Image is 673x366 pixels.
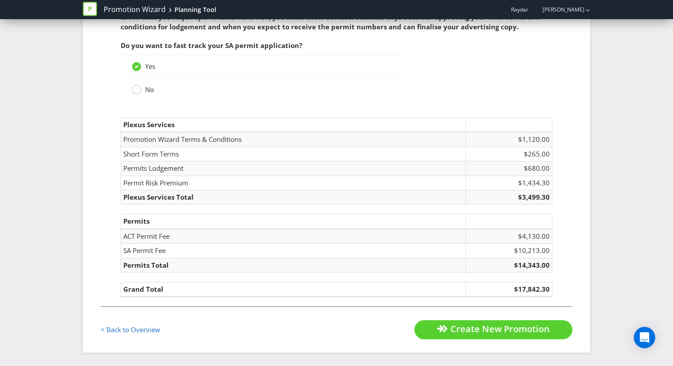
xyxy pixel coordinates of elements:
[121,229,466,244] td: ACT Permit Fee
[121,282,466,297] td: Grand Total
[466,161,552,176] td: $680.00
[466,132,552,147] td: $1,120.00
[634,327,655,348] div: Open Intercom Messenger
[466,229,552,244] td: $4,130.00
[174,5,216,14] div: Planning Tool
[466,282,552,297] td: $17,842.30
[121,132,466,147] td: Promotion Wizard Terms & Conditions
[121,147,466,161] td: Short Form Terms
[466,190,552,204] td: $3,499.30
[414,320,572,339] button: Create New Promotion
[534,6,584,13] a: [PERSON_NAME]
[145,62,155,71] span: Yes
[121,258,466,272] td: Permits Total
[121,41,302,50] span: Do you want to fast track your SA permit application?
[466,244,552,258] td: $10,213.00
[121,161,466,176] td: Permits Lodgement
[145,85,154,94] span: No
[511,6,528,13] span: Raydar
[121,214,466,229] td: Permits
[466,258,552,272] td: $14,343.00
[121,176,466,190] td: Permit Risk Premium
[121,190,466,204] td: Plexus Services Total
[101,325,160,334] a: < Back to Overview
[121,12,540,31] span: business days between approving your final terms and conditions for lodgement and when you expect...
[466,176,552,190] td: $1,434.30
[121,117,466,132] td: Plexus Services
[450,323,550,335] span: Create New Promotion
[104,4,166,15] a: Promotion Wizard
[466,147,552,161] td: $265.00
[121,244,466,258] td: SA Permit Fee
